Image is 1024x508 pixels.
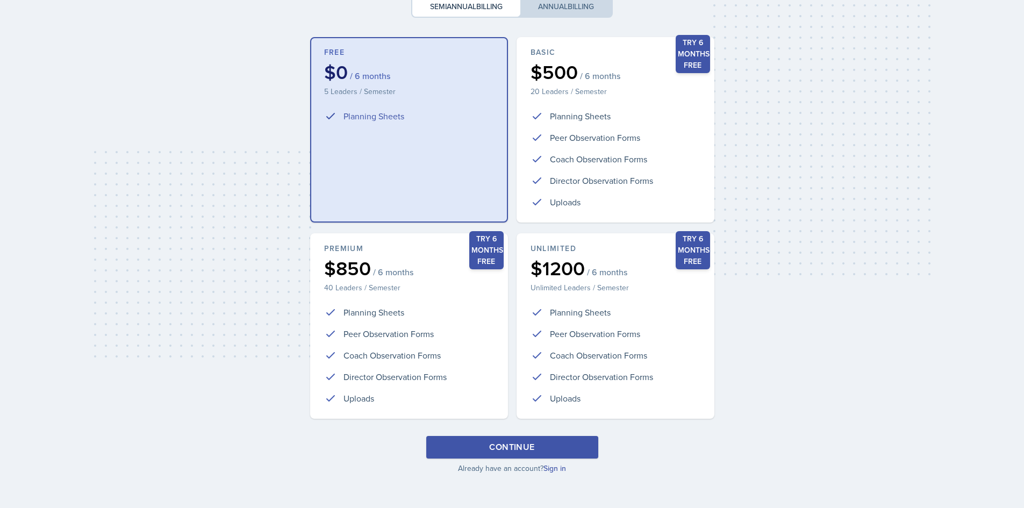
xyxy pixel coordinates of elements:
div: $500 [531,62,700,82]
span: / 6 months [350,70,390,81]
span: / 6 months [580,70,620,81]
p: 20 Leaders / Semester [531,86,700,97]
span: / 6 months [373,267,413,277]
div: Unlimited [531,243,700,254]
p: Uploads [550,392,581,405]
div: $850 [324,259,494,278]
p: Peer Observation Forms [550,131,640,144]
div: Free [324,47,494,58]
p: Director Observation Forms [550,174,653,187]
div: Continue [489,441,534,454]
p: Coach Observation Forms [343,349,441,362]
span: billing [476,1,503,12]
span: billing [568,1,594,12]
p: Unlimited Leaders / Semester [531,282,700,293]
p: Peer Observation Forms [550,327,640,340]
p: Planning Sheets [343,110,404,123]
p: Coach Observation Forms [550,349,647,362]
p: Uploads [343,392,374,405]
p: Planning Sheets [343,306,404,319]
button: Continue [426,436,598,459]
div: Try 6 months free [676,35,710,73]
p: Coach Observation Forms [550,153,647,166]
p: 5 Leaders / Semester [324,86,494,97]
span: / 6 months [587,267,627,277]
div: $0 [324,62,494,82]
p: 40 Leaders / Semester [324,282,494,293]
p: Director Observation Forms [550,370,653,383]
p: Planning Sheets [550,306,611,319]
p: Director Observation Forms [343,370,447,383]
p: Uploads [550,196,581,209]
div: $1200 [531,259,700,278]
p: Already have an account? [310,463,714,474]
div: Try 6 months free [469,231,504,269]
div: Try 6 months free [676,231,710,269]
div: Basic [531,47,700,58]
div: Premium [324,243,494,254]
p: Planning Sheets [550,110,611,123]
a: Sign in [543,463,566,474]
p: Peer Observation Forms [343,327,434,340]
